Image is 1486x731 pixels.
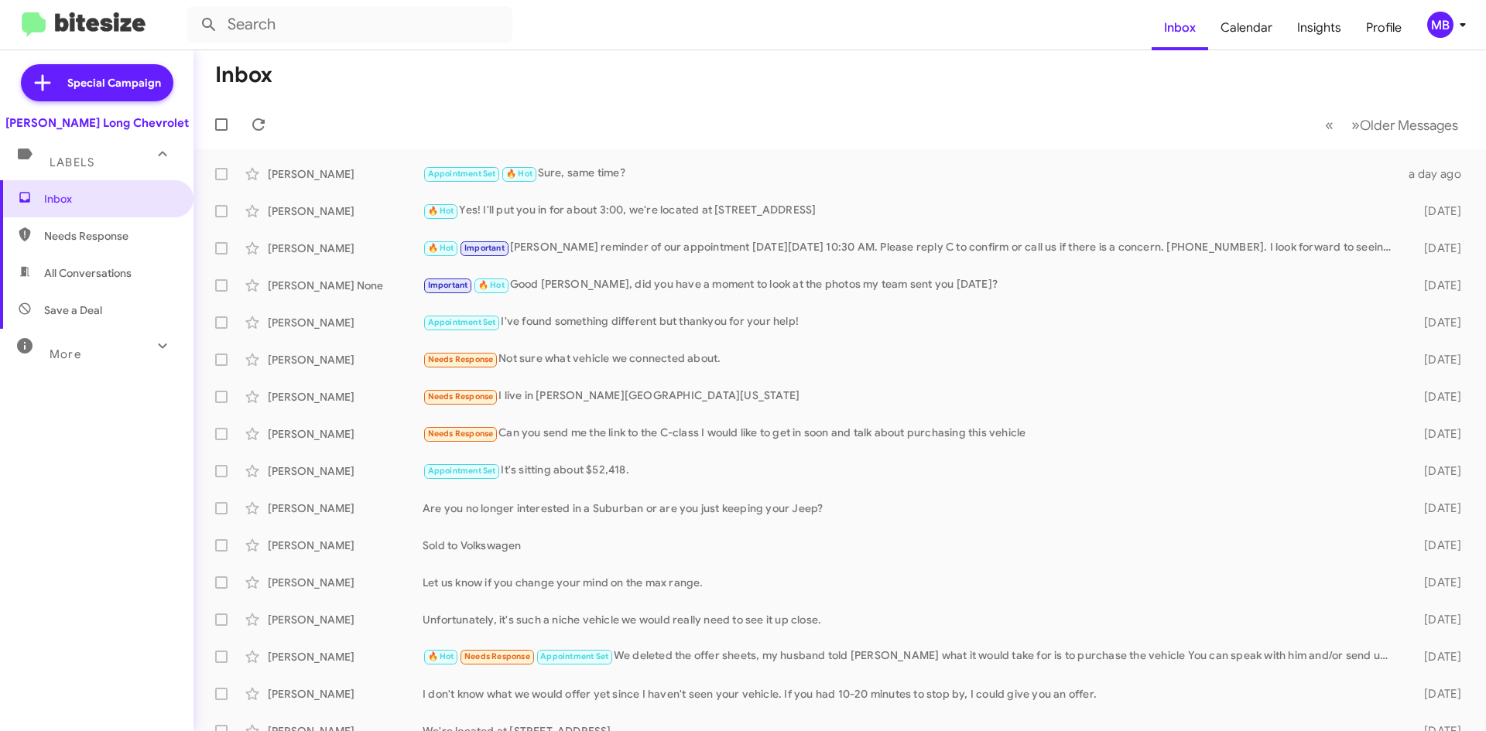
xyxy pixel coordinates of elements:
[423,575,1399,590] div: Let us know if you change your mind on the max range.
[268,389,423,405] div: [PERSON_NAME]
[464,243,505,253] span: Important
[1399,575,1474,590] div: [DATE]
[44,265,132,281] span: All Conversations
[1316,109,1343,141] button: Previous
[540,651,608,661] span: Appointment Set
[268,612,423,627] div: [PERSON_NAME]
[423,202,1399,220] div: Yes! I'll put you in for about 3:00, we're located at [STREET_ADDRESS]
[268,315,423,330] div: [PERSON_NAME]
[464,651,530,661] span: Needs Response
[268,241,423,256] div: [PERSON_NAME]
[428,243,454,253] span: 🔥 Hot
[428,280,468,290] span: Important
[1317,109,1467,141] nav: Page navigation example
[268,352,423,367] div: [PERSON_NAME]
[423,462,1399,480] div: It's sitting about $52,418.
[1399,500,1474,516] div: [DATE]
[1427,12,1453,38] div: MB
[428,317,496,327] span: Appointment Set
[268,686,423,702] div: [PERSON_NAME]
[1342,109,1467,141] button: Next
[428,651,454,661] span: 🔥 Hot
[1285,5,1354,50] a: Insights
[215,63,272,87] h1: Inbox
[428,206,454,216] span: 🔥 Hot
[50,155,94,169] span: Labels
[423,276,1399,294] div: Good [PERSON_NAME], did you have a moment to look at the photos my team sent you [DATE]?
[1399,203,1474,219] div: [DATE]
[1399,241,1474,256] div: [DATE]
[1399,389,1474,405] div: [DATE]
[1399,315,1474,330] div: [DATE]
[423,165,1399,183] div: Sure, same time?
[44,191,176,207] span: Inbox
[1399,538,1474,553] div: [DATE]
[1399,612,1474,627] div: [DATE]
[50,347,81,361] span: More
[187,6,512,43] input: Search
[268,575,423,590] div: [PERSON_NAME]
[5,115,189,131] div: [PERSON_NAME] Long Chevrolet
[268,203,423,219] div: [PERSON_NAME]
[1354,5,1414,50] a: Profile
[428,354,494,364] span: Needs Response
[428,391,494,401] span: Needs Response
[423,538,1399,553] div: Sold to Volkswagen
[1399,686,1474,702] div: [DATE]
[423,388,1399,405] div: I live in [PERSON_NAME][GEOGRAPHIC_DATA][US_STATE]
[268,500,423,516] div: [PERSON_NAME]
[423,239,1399,257] div: [PERSON_NAME] reminder of our appointment [DATE][DATE] 10:30 AM. Please reply C to confirm or cal...
[1360,117,1458,134] span: Older Messages
[268,426,423,442] div: [PERSON_NAME]
[423,425,1399,442] div: Can you send me the link to the C-class I would like to get in soon and talk about purchasing thi...
[423,313,1399,331] div: I've found something different but thankyou for your help!
[268,538,423,553] div: [PERSON_NAME]
[268,278,423,293] div: [PERSON_NAME] None
[423,686,1399,702] div: I don't know what we would offer yet since I haven't seen your vehicle. If you had 10-20 minutes ...
[423,500,1399,516] div: Are you no longer interested in a Suburban or are you just keeping your Jeep?
[1414,12,1469,38] button: MB
[21,64,173,101] a: Special Campaign
[1399,166,1474,182] div: a day ago
[1325,115,1334,135] span: «
[428,169,496,179] span: Appointment Set
[423,612,1399,627] div: Unfortunately, it's such a niche vehicle we would really need to see it up close.
[1399,463,1474,479] div: [DATE]
[1399,278,1474,293] div: [DATE]
[268,166,423,182] div: [PERSON_NAME]
[268,649,423,664] div: [PERSON_NAME]
[428,466,496,476] span: Appointment Set
[1351,115,1360,135] span: »
[67,75,161,91] span: Special Campaign
[268,463,423,479] div: [PERSON_NAME]
[1399,352,1474,367] div: [DATE]
[1399,649,1474,664] div: [DATE]
[428,429,494,439] span: Needs Response
[44,228,176,244] span: Needs Response
[1399,426,1474,442] div: [DATE]
[423,647,1399,665] div: We deleted the offer sheets, my husband told [PERSON_NAME] what it would take for is to purchase ...
[1208,5,1285,50] a: Calendar
[506,169,532,179] span: 🔥 Hot
[423,350,1399,368] div: Not sure what vehicle we connected about.
[1152,5,1208,50] a: Inbox
[44,302,102,318] span: Save a Deal
[478,280,505,290] span: 🔥 Hot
